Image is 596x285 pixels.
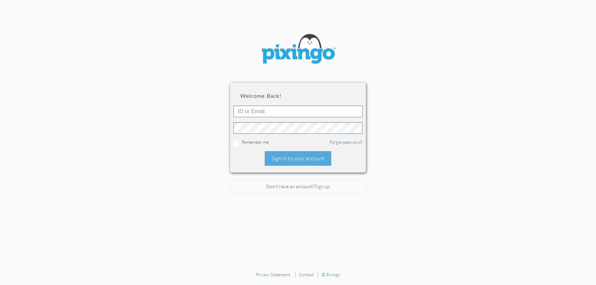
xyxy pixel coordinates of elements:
[299,272,314,277] a: Contact
[230,179,366,194] div: Don't have an account?
[256,272,291,277] a: Privacy Statement
[265,151,331,166] div: Sign in to your account
[315,183,330,189] a: Sign up
[233,106,363,117] input: ID or Email
[257,31,339,69] img: pixingo logo
[233,139,363,146] div: Remember me
[322,272,340,277] a: © Pixingo
[240,93,356,99] h2: Welcome back!
[330,139,363,145] a: Forgot password?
